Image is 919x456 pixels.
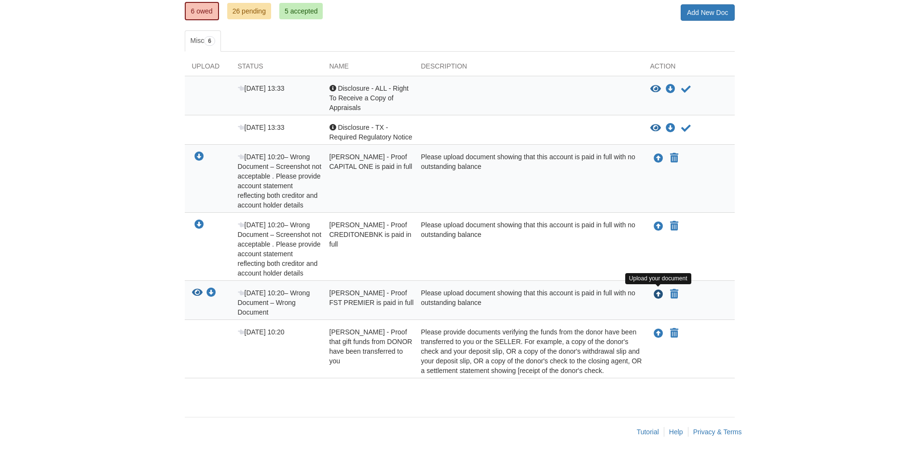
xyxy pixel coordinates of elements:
button: Declare Pamela Evans - Proof FST PREMIER is paid in full not applicable [669,289,679,300]
a: 6 owed [185,2,219,20]
span: [PERSON_NAME] - Proof CAPITAL ONE is paid in full [329,153,412,170]
div: – Wrong Document – Screenshot not acceptable . Please provide account statement reflecting both c... [231,152,322,210]
a: Help [669,428,683,436]
span: 6 [204,36,215,46]
div: Please upload document showing that this account is paid in full with no outstanding balance [414,152,643,210]
span: Disclosure - ALL - Right To Receive a Copy of Appraisals [329,84,409,111]
div: – Wrong Document – Screenshot not acceptable . Please provide account statement reflecting both c... [231,220,322,278]
a: Misc [185,30,221,52]
div: Action [643,61,735,76]
span: Disclosure - TX - Required Regulatory Notice [329,124,412,141]
a: Privacy & Terms [693,428,742,436]
div: Upload [185,61,231,76]
span: [PERSON_NAME] - Proof CREDITONEBNK is paid in full [329,221,411,248]
button: View Pamela Evans - Proof FST PREMIER is paid in full [192,288,203,298]
a: Add New Doc [681,4,735,21]
div: Description [414,61,643,76]
div: Please upload document showing that this account is paid in full with no outstanding balance [414,220,643,278]
button: View Disclosure - TX - Required Regulatory Notice [650,124,661,133]
a: Download Pamela Evans - Proof CREDITONEBNK is paid in full [194,221,204,229]
span: [DATE] 10:20 [238,328,285,336]
span: [PERSON_NAME] - Proof FST PREMIER is paid in full [329,289,414,306]
div: – Wrong Document – Wrong Document [231,288,322,317]
div: Name [322,61,414,76]
span: [DATE] 10:20 [238,153,285,161]
div: Upload your document [625,273,691,284]
button: View Disclosure - ALL - Right To Receive a Copy of Appraisals [650,84,661,94]
button: Declare Pamela Evans - Proof CAPITAL ONE is paid in full not applicable [669,152,679,164]
button: Upload Pamela Evans - Proof CREDITONEBNK is paid in full [653,220,664,233]
button: Declare Pamela Evans - Proof that gift funds from DONOR have been transferred to you not applicable [669,328,679,339]
button: Upload Pamela Evans - Proof CAPITAL ONE is paid in full [653,152,664,165]
button: Declare Pamela Evans - Proof CREDITONEBNK is paid in full not applicable [669,221,679,232]
a: Download Disclosure - ALL - Right To Receive a Copy of Appraisals [666,85,675,93]
a: 5 accepted [279,3,323,19]
span: [DATE] 10:20 [238,221,285,229]
span: [PERSON_NAME] - Proof that gift funds from DONOR have been transferred to you [329,328,412,365]
div: Please upload document showing that this account is paid in full with no outstanding balance [414,288,643,317]
a: Download Disclosure - TX - Required Regulatory Notice [666,124,675,132]
a: Download Pamela Evans - Proof CAPITAL ONE is paid in full [194,153,204,161]
button: Acknowledge receipt of document [680,123,692,134]
button: Upload Pamela Evans - Proof that gift funds from DONOR have been transferred to you [653,327,664,340]
span: [DATE] 13:33 [238,84,285,92]
span: [DATE] 10:20 [238,289,285,297]
div: Status [231,61,322,76]
a: Tutorial [637,428,659,436]
a: Download Pamela Evans - Proof FST PREMIER is paid in full [206,290,216,297]
button: Acknowledge receipt of document [680,83,692,95]
button: Upload Pamela Evans - Proof FST PREMIER is paid in full [653,288,664,301]
a: 26 pending [227,3,271,19]
span: [DATE] 13:33 [238,124,285,131]
div: Please provide documents verifying the funds from the donor have been transferred to you or the S... [414,327,643,375]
